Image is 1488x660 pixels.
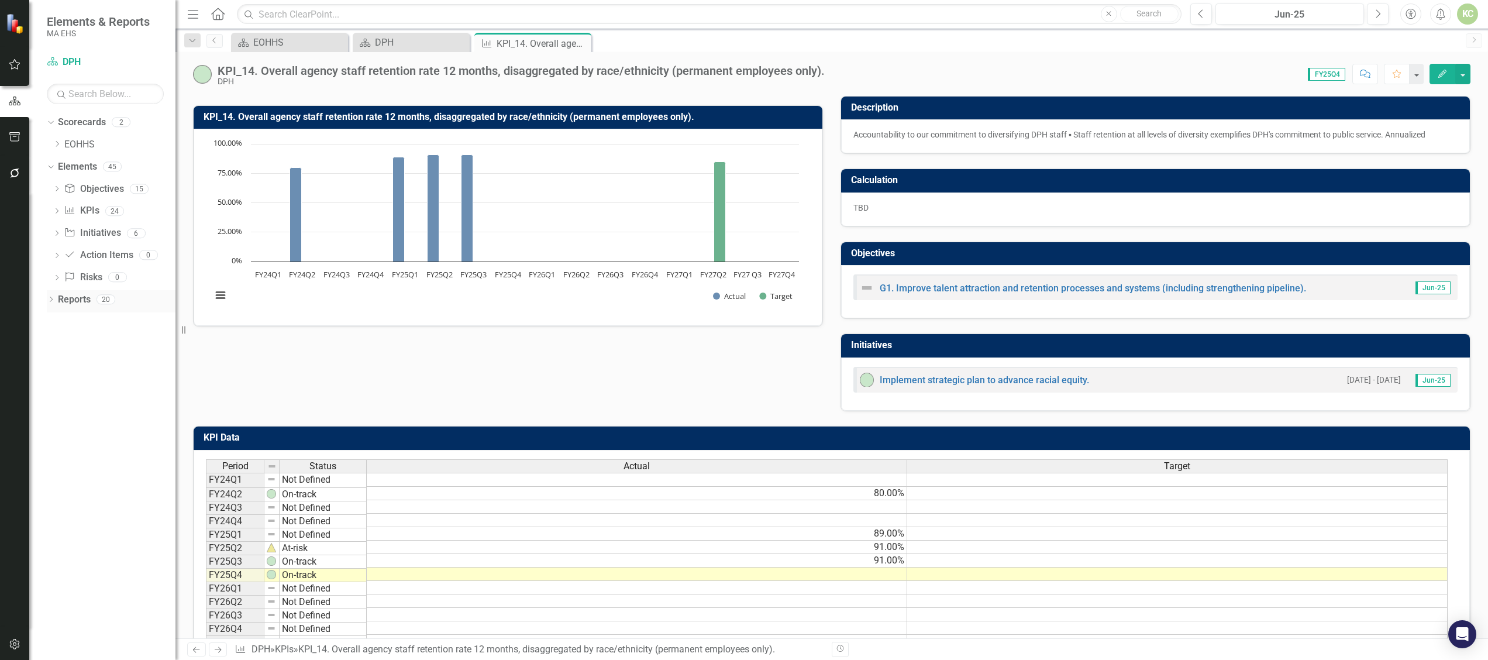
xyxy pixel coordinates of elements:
[714,162,726,262] path: FY27Q2, 85. Target.
[206,542,264,555] td: FY25Q2
[367,541,907,554] td: 91.00%
[64,204,99,218] a: KPIs
[206,501,264,515] td: FY24Q3
[267,530,276,539] img: 8DAGhfEEPCf229AAAAAElFTkSuQmCC
[375,35,467,50] div: DPH
[218,167,242,178] text: 75.00%
[1347,374,1401,386] small: [DATE] - [DATE]
[632,269,659,280] text: FY26Q4
[860,281,874,295] img: Not Defined
[357,269,384,280] text: FY24Q4
[769,269,795,280] text: FY27Q4
[64,183,123,196] a: Objectives
[280,515,367,528] td: Not Defined
[58,160,97,174] a: Elements
[426,269,453,280] text: FY25Q2
[112,118,130,128] div: 2
[206,515,264,528] td: FY24Q4
[206,488,264,501] td: FY24Q2
[218,64,825,77] div: KPI_14. Overall agency staff retention rate 12 months, disaggregated by race/ethnicity (permanent...
[267,543,276,552] img: scjav2o1lq9WVJSsPACPtRjTYziQaFwB539rLabf52GF502sg1daiu0V1E30NtgHyKoN3kFdZc1Bb6WusoWVfwHTiViwlOWyL...
[280,473,367,488] td: Not Defined
[1415,281,1451,294] span: Jun-25
[495,269,522,280] text: FY25Q4
[1448,620,1476,648] div: Open Intercom Messenger
[853,129,1458,140] p: Accountability to our commitment to diversifying DPH staff ▪ Staff retention at all levels of div...
[222,461,249,472] span: Period
[1215,4,1364,25] button: Jun-25
[206,569,264,582] td: FY25Q4
[267,503,276,512] img: 8DAGhfEEPCf229AAAAAElFTkSuQmCC
[851,175,1464,185] h3: Calculation
[267,556,276,566] img: p8JqxPHXvMQAAAABJRU5ErkJggg==
[280,555,367,569] td: On-track
[6,13,26,34] img: ClearPoint Strategy
[103,161,122,171] div: 45
[212,287,229,304] button: View chart menu, Chart
[206,609,264,623] td: FY26Q3
[323,269,350,280] text: FY24Q3
[1164,461,1190,472] span: Target
[759,291,793,301] button: Show Target
[64,271,102,284] a: Risks
[267,583,276,593] img: 8DAGhfEEPCf229AAAAAElFTkSuQmCC
[267,516,276,525] img: 8DAGhfEEPCf229AAAAAElFTkSuQmCC
[880,374,1089,386] a: Implement strategic plan to advance racial equity.
[624,461,650,472] span: Actual
[733,269,762,280] text: FY27 Q3
[139,250,158,260] div: 0
[880,283,1306,294] a: G1. Improve talent attraction and retention processes and systems (including strengthening pipeli...
[290,168,302,262] path: FY24Q2, 80. Actual.
[255,269,281,280] text: FY24Q1
[206,473,264,488] td: FY24Q1
[1136,9,1162,18] span: Search
[97,294,115,304] div: 20
[64,249,133,262] a: Action Items
[206,582,264,596] td: FY26Q1
[218,197,242,207] text: 50.00%
[267,462,277,471] img: 8DAGhfEEPCf229AAAAAElFTkSuQmCC
[724,291,746,301] text: Actual
[204,432,1464,443] h3: KPI Data
[275,644,294,655] a: KPIs
[237,4,1182,25] input: Search ClearPoint...
[47,56,164,69] a: DPH
[218,226,242,236] text: 25.00%
[47,15,150,29] span: Elements & Reports
[64,226,120,240] a: Initiatives
[853,202,1458,214] p: TBD
[367,527,907,541] td: 89.00%
[206,528,264,542] td: FY25Q1
[234,35,345,50] a: EOHHS
[460,269,487,280] text: FY25Q3
[289,269,315,280] text: FY24Q2
[367,487,907,500] td: 80.00%
[232,255,242,266] text: 0%
[280,582,367,596] td: Not Defined
[497,36,588,51] div: KPI_14. Overall agency staff retention rate 12 months, disaggregated by race/ethnicity (permanent...
[393,157,405,262] path: FY25Q1, 89. Actual.
[127,228,146,238] div: 6
[267,475,276,484] img: 8DAGhfEEPCf229AAAAAElFTkSuQmCC
[206,636,264,649] td: FY27Q1
[206,138,805,314] svg: Interactive chart
[1457,4,1478,25] button: KC
[428,155,439,262] path: FY25Q2, 91. Actual.
[392,269,418,280] text: FY25Q1
[280,609,367,623] td: Not Defined
[356,35,467,50] a: DPH
[770,291,793,301] text: Target
[1415,374,1451,387] span: Jun-25
[267,597,276,606] img: 8DAGhfEEPCf229AAAAAElFTkSuQmCC
[204,112,817,122] h3: KPI_14. Overall agency staff retention rate 12 months, disaggregated by race/ethnicity (permanent...
[1308,68,1345,81] span: FY25Q4
[280,596,367,609] td: Not Defined
[253,35,345,50] div: EOHHS
[105,206,124,216] div: 24
[713,291,746,301] button: Show Actual
[280,623,367,636] td: Not Defined
[130,184,149,194] div: 15
[58,116,106,129] a: Scorecards
[860,373,874,387] img: On-track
